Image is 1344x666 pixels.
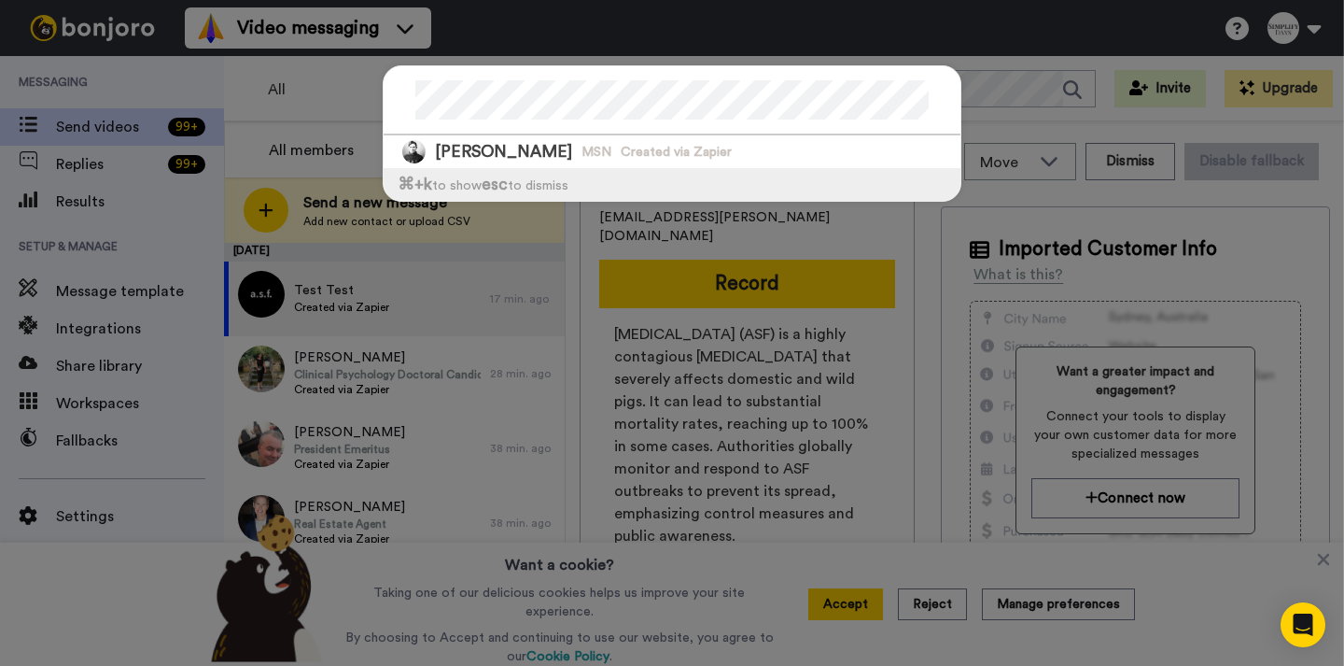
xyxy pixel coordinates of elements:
span: ⌘ +k [398,177,432,192]
span: Created via Zapier [621,143,732,162]
a: Image of Peter Muldoon[PERSON_NAME]MSNCreated via Zapier [384,135,960,168]
div: Open Intercom Messenger [1281,602,1325,647]
span: MSN [581,143,611,162]
img: Image of Peter Muldoon [402,140,426,163]
span: [PERSON_NAME] [435,140,572,163]
span: esc [482,177,508,192]
div: to show to dismiss [384,168,960,201]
